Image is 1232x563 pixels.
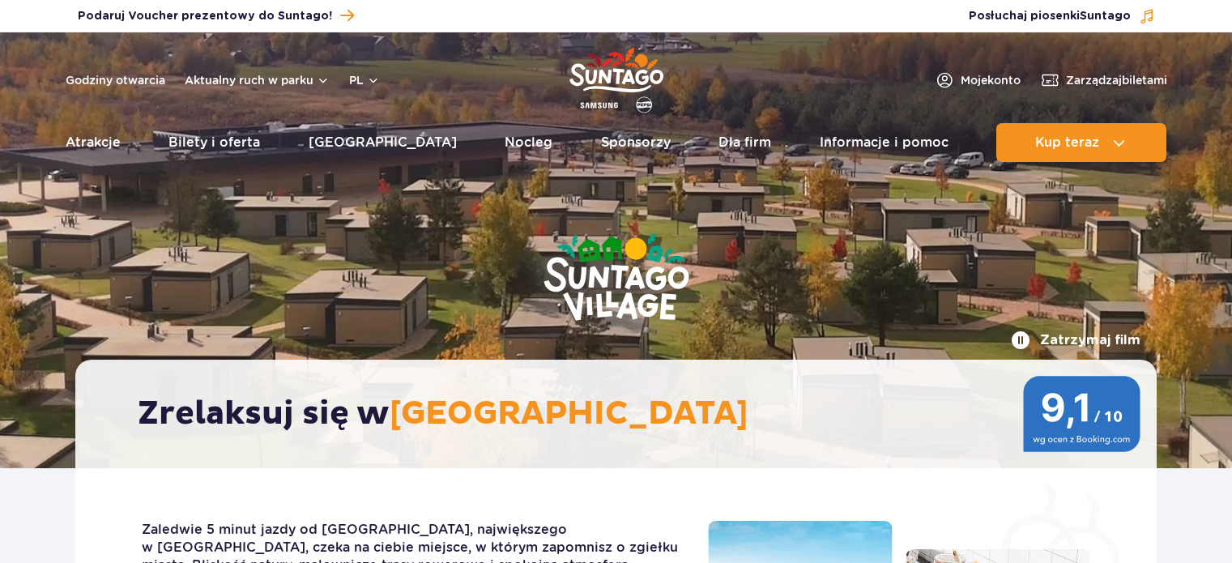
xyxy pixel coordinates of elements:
button: pl [349,72,380,88]
span: Suntago [1080,11,1131,22]
a: Park of Poland [569,41,663,115]
a: Informacje i pomoc [820,123,949,162]
button: Posłuchaj piosenkiSuntago [969,8,1155,24]
a: Mojekonto [935,70,1021,90]
a: Podaruj Voucher prezentowy do Suntago! [78,5,354,27]
span: [GEOGRAPHIC_DATA] [390,394,748,434]
a: Godziny otwarcia [66,72,165,88]
span: Podaruj Voucher prezentowy do Suntago! [78,8,332,24]
a: Nocleg [505,123,552,162]
h2: Zrelaksuj się w [138,394,1111,434]
span: Kup teraz [1035,135,1099,150]
a: Sponsorzy [601,123,671,162]
span: Moje konto [961,72,1021,88]
a: Bilety i oferta [168,123,260,162]
button: Kup teraz [996,123,1166,162]
button: Aktualny ruch w parku [185,74,330,87]
img: Suntago Village [479,170,754,387]
a: Zarządzajbiletami [1040,70,1167,90]
span: Posłuchaj piosenki [969,8,1131,24]
a: Dla firm [718,123,771,162]
button: Zatrzymaj film [1011,331,1140,350]
img: 9,1/10 wg ocen z Booking.com [1023,376,1140,452]
a: [GEOGRAPHIC_DATA] [309,123,457,162]
a: Atrakcje [66,123,121,162]
span: Zarządzaj biletami [1066,72,1167,88]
